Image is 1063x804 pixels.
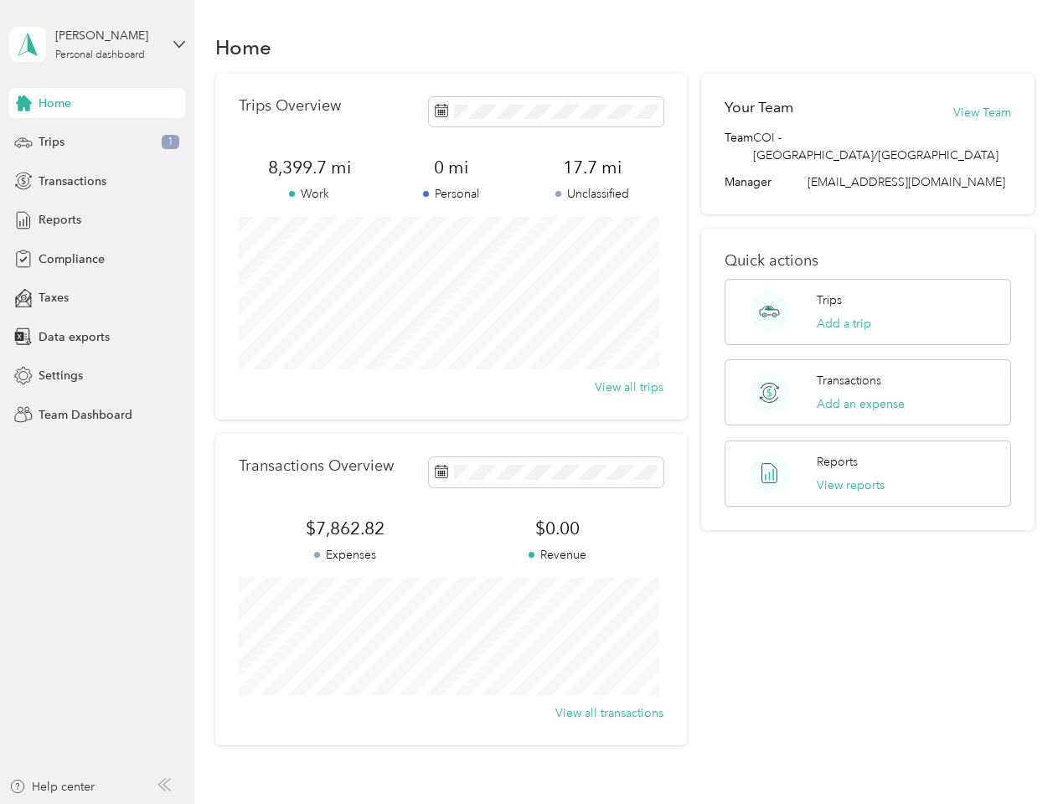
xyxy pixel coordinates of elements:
[969,710,1063,804] iframe: Everlance-gr Chat Button Frame
[39,406,132,424] span: Team Dashboard
[215,39,271,56] h1: Home
[725,252,1010,270] p: Quick actions
[239,546,452,564] p: Expenses
[725,173,771,191] span: Manager
[239,517,452,540] span: $7,862.82
[817,453,858,471] p: Reports
[162,135,179,150] span: 1
[9,778,95,796] button: Help center
[239,97,341,115] p: Trips Overview
[39,173,106,190] span: Transactions
[817,477,885,494] button: View reports
[817,315,871,332] button: Add a trip
[595,379,663,396] button: View all trips
[808,175,1005,189] span: [EMAIL_ADDRESS][DOMAIN_NAME]
[817,372,881,389] p: Transactions
[380,185,522,203] p: Personal
[817,291,842,309] p: Trips
[753,129,1010,164] span: COI - [GEOGRAPHIC_DATA]/[GEOGRAPHIC_DATA]
[953,104,1011,121] button: View Team
[555,704,663,722] button: View all transactions
[55,27,160,44] div: [PERSON_NAME]
[39,289,69,307] span: Taxes
[55,50,145,60] div: Personal dashboard
[451,517,663,540] span: $0.00
[239,156,380,179] span: 8,399.7 mi
[39,250,105,268] span: Compliance
[522,156,663,179] span: 17.7 mi
[725,129,753,164] span: Team
[239,457,394,475] p: Transactions Overview
[39,211,81,229] span: Reports
[380,156,522,179] span: 0 mi
[239,185,380,203] p: Work
[39,328,110,346] span: Data exports
[39,95,71,112] span: Home
[39,367,83,384] span: Settings
[725,97,793,118] h2: Your Team
[39,133,65,151] span: Trips
[451,546,663,564] p: Revenue
[817,395,905,413] button: Add an expense
[522,185,663,203] p: Unclassified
